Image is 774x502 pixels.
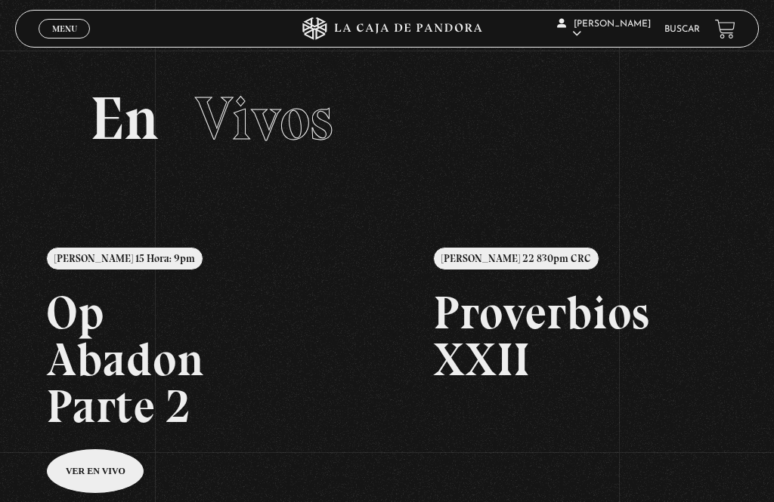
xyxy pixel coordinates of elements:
a: Buscar [664,25,700,34]
span: Menu [52,24,77,33]
h2: En [90,88,684,149]
span: Vivos [195,82,333,155]
span: Cerrar [47,37,82,48]
span: [PERSON_NAME] [557,20,651,38]
a: View your shopping cart [715,19,735,39]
